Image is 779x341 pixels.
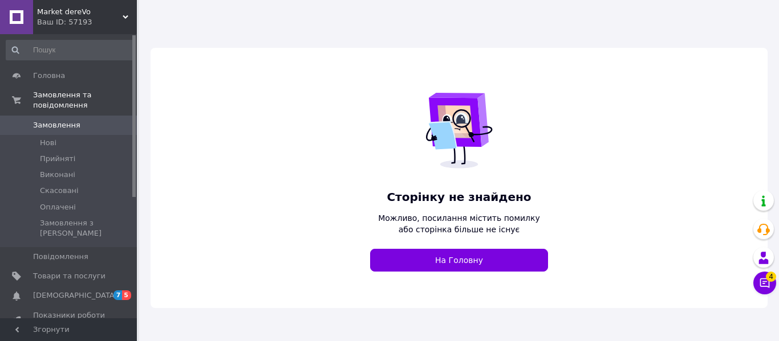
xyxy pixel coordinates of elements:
span: Виконані [40,170,75,180]
span: Прийняті [40,154,75,164]
span: Сторінку не знайдено [370,189,548,206]
span: Можливо, посилання містить помилку або сторінка більше не існує [370,212,548,235]
span: Замовлення [33,120,80,130]
input: Пошук [6,40,135,60]
span: Показники роботи компанії [33,310,106,331]
span: Товари та послуги [33,271,106,281]
span: Нові [40,138,56,148]
button: Чат з покупцем4 [753,272,776,294]
span: Market dereVo [37,7,123,17]
div: Ваш ID: 57193 [37,17,137,27]
span: [DEMOGRAPHIC_DATA] [33,290,117,301]
span: 7 [113,290,123,300]
span: Скасовані [40,186,79,196]
span: Замовлення з [PERSON_NAME] [40,218,133,239]
span: Повідомлення [33,252,88,262]
span: 4 [766,272,776,282]
span: Замовлення та повідомлення [33,90,137,110]
span: 5 [122,290,131,300]
a: На Головну [370,249,548,272]
span: Оплачені [40,202,76,212]
span: Головна [33,71,65,81]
